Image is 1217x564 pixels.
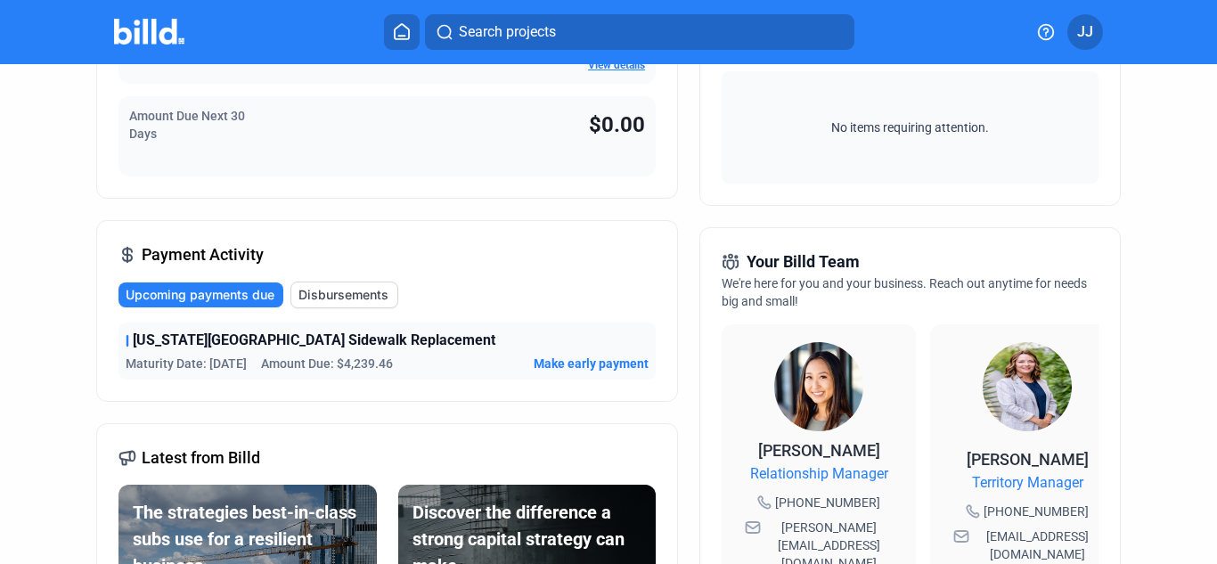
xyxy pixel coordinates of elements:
[967,450,1089,469] span: [PERSON_NAME]
[972,472,1083,494] span: Territory Manager
[142,242,264,267] span: Payment Activity
[983,342,1072,431] img: Territory Manager
[126,355,247,372] span: Maturity Date: [DATE]
[534,355,649,372] button: Make early payment
[747,249,860,274] span: Your Billd Team
[973,527,1101,563] span: [EMAIL_ADDRESS][DOMAIN_NAME]
[758,441,880,460] span: [PERSON_NAME]
[114,19,184,45] img: Billd Company Logo
[126,286,274,304] span: Upcoming payments due
[129,109,245,141] span: Amount Due Next 30 Days
[775,494,880,511] span: [PHONE_NUMBER]
[425,14,854,50] button: Search projects
[1077,21,1093,43] span: JJ
[984,503,1089,520] span: [PHONE_NUMBER]
[298,286,388,304] span: Disbursements
[588,59,645,71] a: View details
[118,282,283,307] button: Upcoming payments due
[1067,14,1103,50] button: JJ
[750,463,888,485] span: Relationship Manager
[722,276,1087,308] span: We're here for you and your business. Reach out anytime for needs big and small!
[261,355,393,372] span: Amount Due: $4,239.46
[774,342,863,431] img: Relationship Manager
[290,282,398,308] button: Disbursements
[589,112,645,137] span: $0.00
[459,21,556,43] span: Search projects
[729,119,1091,136] span: No items requiring attention.
[133,330,495,351] span: [US_STATE][GEOGRAPHIC_DATA] Sidewalk Replacement
[142,445,260,470] span: Latest from Billd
